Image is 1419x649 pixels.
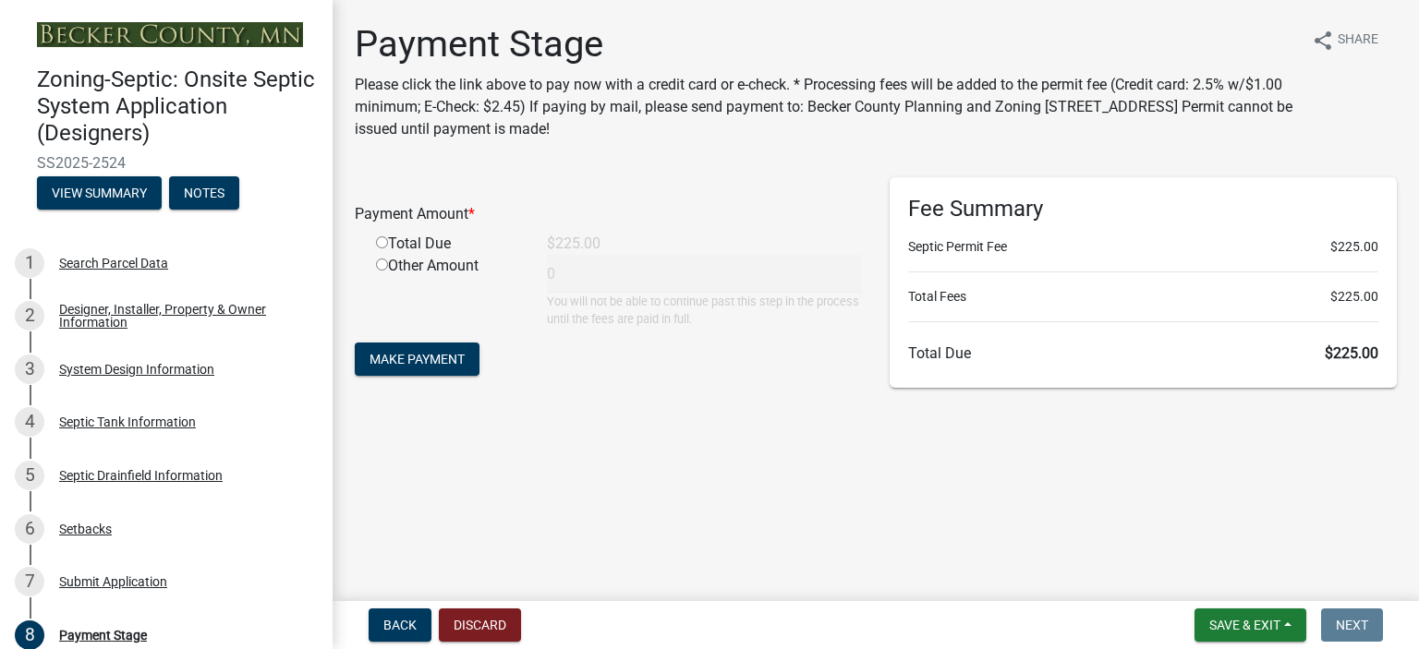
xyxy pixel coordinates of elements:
h4: Zoning-Septic: Onsite Septic System Application (Designers) [37,66,318,146]
span: SS2025-2524 [37,154,296,172]
div: Submit Application [59,575,167,588]
span: Save & Exit [1209,618,1280,632]
img: Becker County, Minnesota [37,22,303,47]
div: Other Amount [362,255,533,328]
div: 1 [15,248,44,278]
div: 6 [15,514,44,544]
div: Septic Drainfield Information [59,469,223,482]
span: $225.00 [1330,287,1378,306]
button: Back [369,608,431,642]
div: 7 [15,567,44,596]
span: Make Payment [370,352,465,367]
wm-modal-confirm: Summary [37,186,162,201]
span: Share [1338,30,1378,52]
div: 2 [15,301,44,331]
span: $225.00 [1330,237,1378,257]
h6: Fee Summary [908,196,1378,222]
button: shareShare [1297,22,1393,58]
div: System Design Information [59,363,214,376]
span: $225.00 [1325,344,1378,362]
button: Save & Exit [1195,608,1306,642]
div: Payment Amount [341,203,876,225]
button: View Summary [37,176,162,210]
div: Septic Tank Information [59,415,196,428]
div: Designer, Installer, Property & Owner Information [59,303,303,329]
div: 5 [15,461,44,490]
div: 4 [15,407,44,437]
span: Next [1336,618,1368,632]
h6: Total Due [908,344,1378,362]
button: Notes [169,176,239,210]
button: Make Payment [355,343,479,376]
h1: Payment Stage [355,22,1297,66]
div: Payment Stage [59,629,147,642]
li: Total Fees [908,287,1378,306]
span: Back [383,618,417,632]
button: Next [1321,608,1383,642]
div: Setbacks [59,523,112,535]
wm-modal-confirm: Notes [169,186,239,201]
button: Discard [439,608,521,642]
div: 3 [15,355,44,384]
div: Total Due [362,233,533,255]
p: Please click the link above to pay now with a credit card or e-check. * Processing fees will be a... [355,74,1297,140]
div: Search Parcel Data [59,257,168,270]
i: share [1312,30,1334,52]
li: Septic Permit Fee [908,237,1378,257]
